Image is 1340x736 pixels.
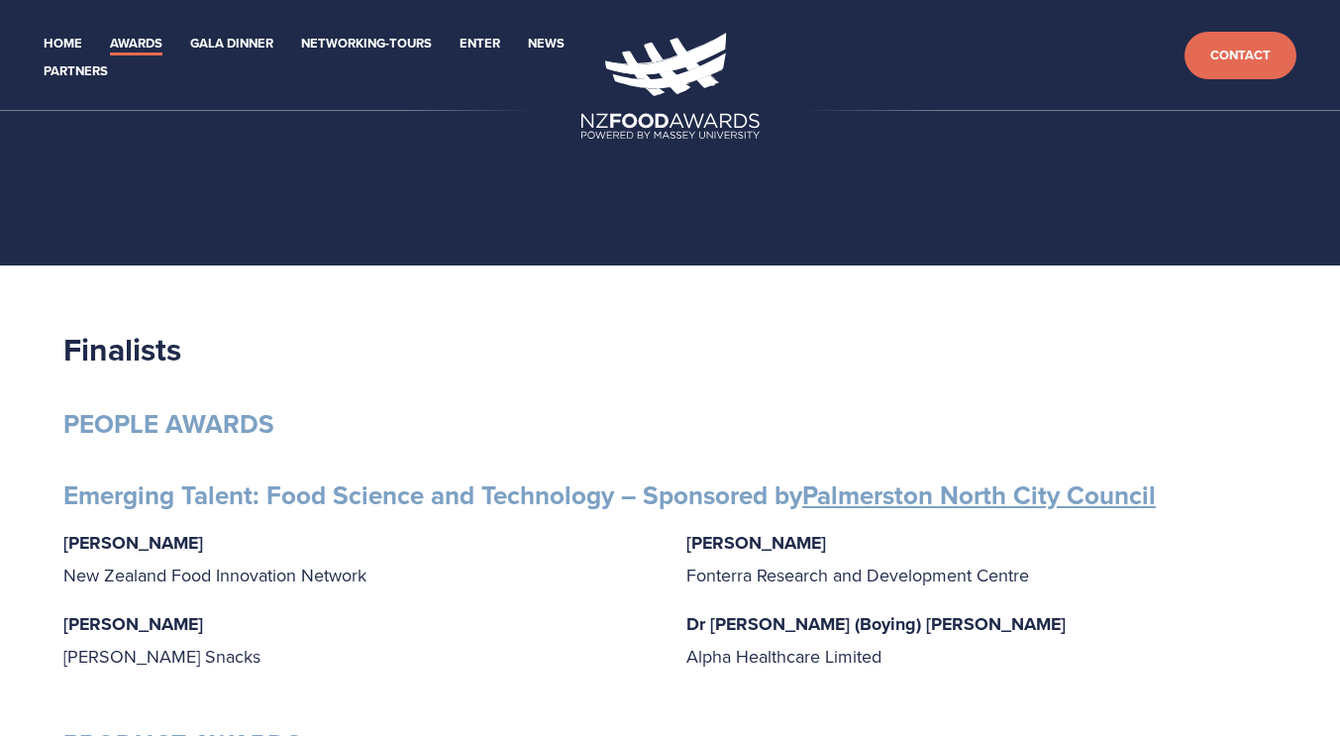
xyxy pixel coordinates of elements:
strong: Finalists [63,326,181,372]
a: Networking-Tours [301,33,432,55]
p: [PERSON_NAME] Snacks [63,608,655,672]
a: Contact [1185,32,1296,80]
strong: [PERSON_NAME] [686,530,826,556]
p: Alpha Healthcare Limited [686,608,1278,672]
a: Gala Dinner [190,33,273,55]
strong: [PERSON_NAME] [63,530,203,556]
a: Enter [460,33,500,55]
strong: PEOPLE AWARDS [63,405,274,443]
strong: Emerging Talent: Food Science and Technology – Sponsored by [63,476,1156,514]
p: New Zealand Food Innovation Network [63,527,655,590]
p: Fonterra Research and Development Centre [686,527,1278,590]
a: News [528,33,565,55]
a: Palmerston North City Council [802,476,1156,514]
a: Awards [110,33,162,55]
strong: [PERSON_NAME] [63,611,203,637]
a: Partners [44,60,108,83]
strong: Dr [PERSON_NAME] (Boying) [PERSON_NAME] [686,611,1066,637]
a: Home [44,33,82,55]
